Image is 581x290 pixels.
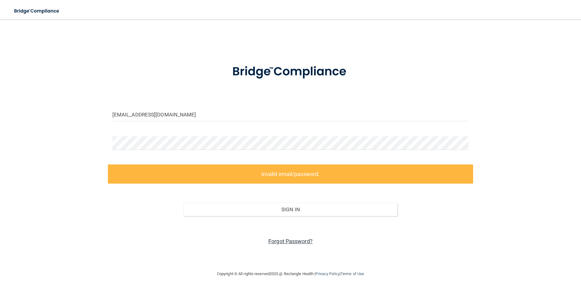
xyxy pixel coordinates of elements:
[9,5,65,17] img: bridge_compliance_login_screen.278c3ca4.svg
[108,164,473,184] label: Invalid email/password.
[180,264,401,284] div: Copyright © All rights reserved 2025 @ Rectangle Health | |
[112,108,469,121] input: Email
[184,203,397,216] button: Sign In
[341,271,364,276] a: Terms of Use
[268,238,313,244] a: Forgot Password?
[315,271,339,276] a: Privacy Policy
[220,56,361,88] img: bridge_compliance_login_screen.278c3ca4.svg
